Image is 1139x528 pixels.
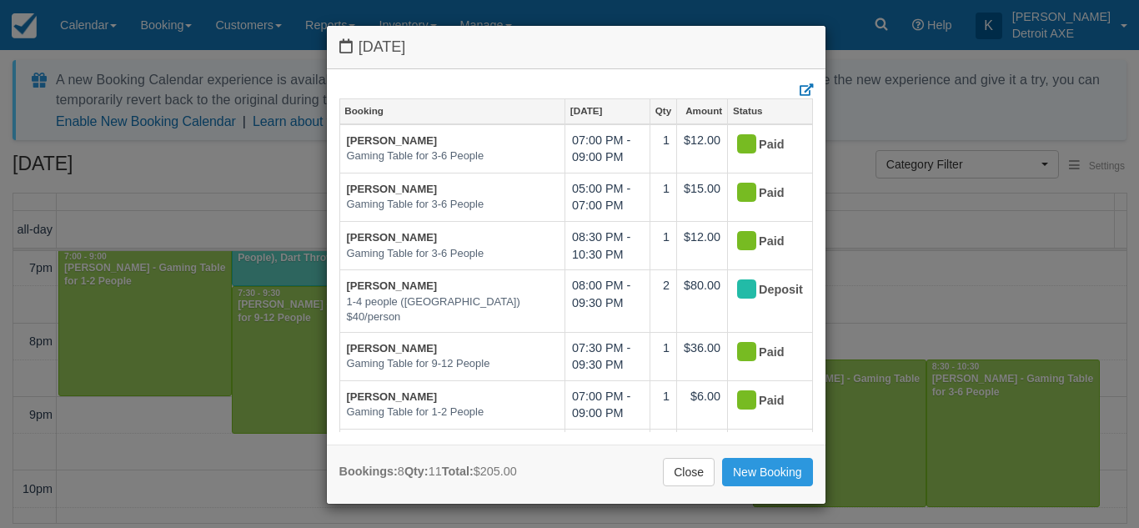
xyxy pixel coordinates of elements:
[677,332,728,380] td: $36.00
[565,332,650,380] td: 07:30 PM - 09:30 PM
[735,180,790,207] div: Paid
[735,132,790,158] div: Paid
[677,380,728,429] td: $6.00
[565,173,650,221] td: 05:00 PM - 07:00 PM
[677,173,728,221] td: $15.00
[650,99,676,123] a: Qty
[565,270,650,333] td: 08:00 PM - 09:30 PM
[565,380,650,429] td: 07:00 PM - 09:00 PM
[339,463,517,480] div: 8 11 $205.00
[565,124,650,173] td: 07:00 PM - 09:00 PM
[404,465,429,478] strong: Qty:
[339,465,398,478] strong: Bookings:
[565,221,650,269] td: 08:30 PM - 10:30 PM
[347,390,438,403] a: [PERSON_NAME]
[650,124,676,173] td: 1
[347,148,559,164] em: Gaming Table for 3-6 People
[677,270,728,333] td: $80.00
[347,279,438,292] a: [PERSON_NAME]
[650,430,676,478] td: 1
[677,99,727,123] a: Amount
[650,173,676,221] td: 1
[347,356,559,372] em: Gaming Table for 9-12 People
[677,124,728,173] td: $12.00
[722,458,813,486] a: New Booking
[650,380,676,429] td: 1
[347,134,438,147] a: [PERSON_NAME]
[347,294,559,325] em: 1-4 people ([GEOGRAPHIC_DATA]) $40/person
[677,221,728,269] td: $12.00
[650,332,676,380] td: 1
[340,99,565,123] a: Booking
[347,197,559,213] em: Gaming Table for 3-6 People
[650,221,676,269] td: 1
[735,229,790,255] div: Paid
[677,430,728,478] td: $24.00
[339,38,813,56] h4: [DATE]
[735,277,790,304] div: Deposit
[565,430,650,478] td: 08:30 PM - 10:30 PM
[347,231,438,244] a: [PERSON_NAME]
[663,458,715,486] a: Close
[347,183,438,195] a: [PERSON_NAME]
[735,388,790,415] div: Paid
[565,99,650,123] a: [DATE]
[735,339,790,366] div: Paid
[347,405,559,420] em: Gaming Table for 1-2 People
[728,99,811,123] a: Status
[650,270,676,333] td: 2
[442,465,474,478] strong: Total:
[347,342,438,355] a: [PERSON_NAME]
[347,246,559,262] em: Gaming Table for 3-6 People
